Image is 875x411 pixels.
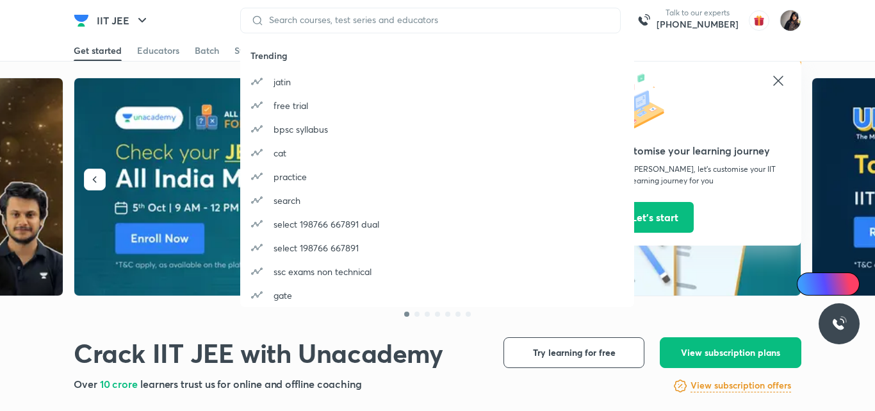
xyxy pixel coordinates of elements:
[274,122,328,136] p: bpsc syllabus
[831,316,847,331] img: ttu
[240,236,634,260] a: select 198766 667891
[691,379,791,392] h6: View subscription offers
[240,141,634,165] a: cat
[274,241,359,255] p: select 198766 667891
[250,49,634,62] h6: Trending
[234,44,256,57] div: Store
[74,13,89,28] img: Company Logo
[240,283,634,307] a: gate
[616,73,673,131] img: icon
[657,18,739,31] a: [PHONE_NUMBER]
[818,279,852,289] span: Ai Doubts
[234,40,256,61] a: Store
[681,346,780,359] span: View subscription plans
[89,8,158,33] button: IIT JEE
[805,279,815,289] img: Icon
[240,189,634,212] a: search
[240,212,634,236] a: select 198766 667891 dual
[195,40,219,61] a: Batch
[533,346,616,359] span: Try learning for free
[274,170,307,183] p: practice
[264,15,610,25] input: Search courses, test series and educators
[616,164,786,187] p: Hey [PERSON_NAME], let’s customise your IIT JEE learning journey for you
[74,40,122,61] a: Get started
[274,194,300,207] p: search
[240,94,634,117] a: free trial
[631,8,657,33] img: call-us
[780,10,801,31] img: Afeera M
[616,143,786,158] h5: Customise your learning journey
[274,217,379,231] p: select 198766 667891 dual
[274,99,308,112] p: free trial
[240,70,634,94] a: jatin
[660,337,801,368] button: View subscription plans
[74,44,122,57] div: Get started
[797,273,860,296] a: Ai Doubts
[140,377,362,390] span: learners trust us for online and offline coaching
[74,337,443,369] h1: Crack IIT JEE with Unacademy
[240,260,634,283] a: ssc exams non technical
[240,117,634,141] a: bpsc syllabus
[274,75,291,88] p: jatin
[137,44,179,57] div: Educators
[137,40,179,61] a: Educators
[274,146,286,160] p: cat
[657,8,739,18] p: Talk to our experts
[616,202,694,233] button: Let’s start
[274,265,372,278] p: ssc exams non technical
[240,165,634,189] a: practice
[100,377,140,390] span: 10 crore
[691,378,791,394] a: View subscription offers
[74,377,100,390] span: Over
[274,289,292,302] p: gate
[195,44,219,57] div: Batch
[749,10,769,31] img: avatar
[503,337,644,368] button: Try learning for free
